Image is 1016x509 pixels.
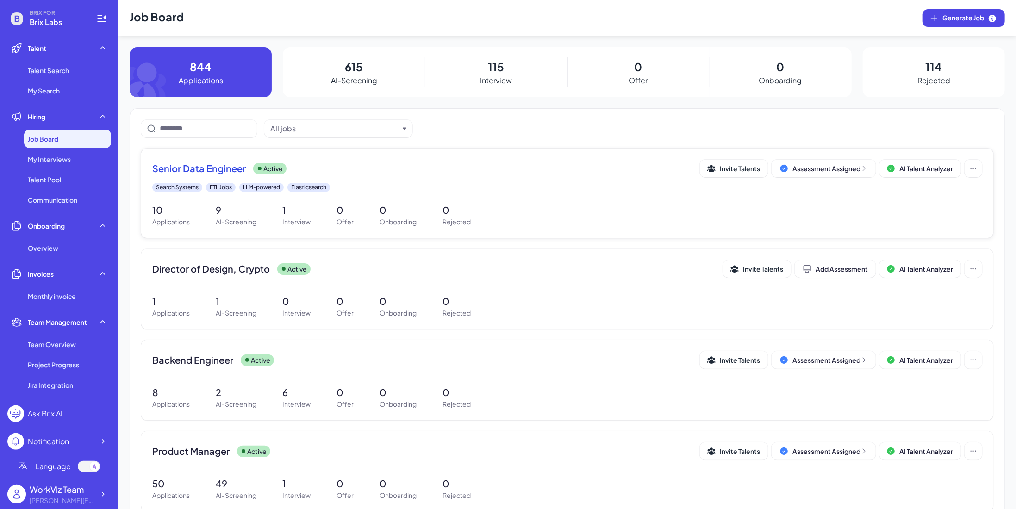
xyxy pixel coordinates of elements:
p: 0 [443,477,471,490]
button: Invite Talents [700,160,768,177]
p: 1 [152,294,190,308]
span: Invite Talents [720,447,760,455]
p: 6 [282,385,311,399]
div: Add Assessment [803,264,868,273]
p: 0 [635,58,642,75]
span: AI Talent Analyzer [899,447,953,455]
p: AI-Screening [216,217,256,227]
p: Applications [179,75,223,86]
p: 49 [216,477,256,490]
p: 10 [152,203,190,217]
div: Notification [28,436,69,447]
span: Generate Job [942,13,997,23]
span: BRIX FOR [30,9,85,17]
p: Rejected [443,217,471,227]
button: Assessment Assigned [772,351,876,369]
button: AI Talent Analyzer [879,442,961,460]
button: Assessment Assigned [772,160,876,177]
div: LLM-powered [239,183,284,192]
span: AI Talent Analyzer [899,164,953,173]
span: Talent Pool [28,175,61,184]
p: Interview [480,75,512,86]
span: Invite Talents [720,356,760,364]
p: 115 [488,58,504,75]
button: Invite Talents [723,260,791,278]
span: AI Talent Analyzer [899,265,953,273]
p: 0 [443,385,471,399]
button: All jobs [270,123,399,134]
div: Ask Brix AI [28,408,62,419]
p: 0 [337,385,354,399]
p: AI-Screening [216,308,256,318]
p: 0 [380,294,417,308]
p: 9 [216,203,256,217]
span: Backend Engineer [152,354,233,366]
p: 0 [337,294,354,308]
span: AI Talent Analyzer [899,356,953,364]
span: Hiring [28,112,45,121]
p: 0 [337,477,354,490]
span: Job Board [28,134,58,143]
button: Generate Job [923,9,1005,27]
p: 2 [216,385,256,399]
span: Brix Labs [30,17,85,28]
p: Interview [282,217,311,227]
span: Communication [28,195,77,205]
p: Active [251,355,270,365]
p: AI-Screening [331,75,377,86]
button: Add Assessment [795,260,876,278]
div: WorkViz Team [30,483,94,496]
div: ETL Jobs [206,183,236,192]
p: Applications [152,217,190,227]
p: Rejected [443,308,471,318]
span: Jira Integration [28,380,73,390]
p: 1 [216,294,256,308]
p: 844 [190,58,212,75]
p: 1 [282,203,311,217]
p: Offer [629,75,648,86]
span: Invoices [28,269,54,279]
div: Assessment Assigned [792,447,868,456]
span: My Search [28,86,60,95]
span: Team Management [28,317,87,327]
p: Applications [152,399,190,409]
button: Assessment Assigned [772,442,876,460]
span: Monthly invoice [28,292,76,301]
p: Onboarding [380,399,417,409]
p: Offer [337,308,354,318]
p: Applications [152,308,190,318]
span: Invite Talents [743,265,783,273]
button: AI Talent Analyzer [879,160,961,177]
p: 0 [777,58,785,75]
p: Rejected [443,399,471,409]
p: Active [247,447,267,456]
p: 50 [152,477,190,490]
span: Talent Search [28,66,69,75]
div: alex@joinbrix.com [30,496,94,505]
p: Interview [282,308,311,318]
p: 615 [345,58,363,75]
span: Language [35,461,71,472]
span: Senior Data Engineer [152,162,246,175]
span: Overview [28,243,58,253]
p: Active [287,264,307,274]
p: Onboarding [380,308,417,318]
span: Team Overview [28,340,76,349]
button: Invite Talents [700,442,768,460]
p: 1 [282,477,311,490]
p: Offer [337,217,354,227]
p: Onboarding [380,490,417,500]
p: Rejected [917,75,950,86]
p: 0 [443,294,471,308]
p: 0 [337,203,354,217]
span: My Interviews [28,155,71,164]
span: Onboarding [28,221,65,230]
p: Interview [282,399,311,409]
p: 8 [152,385,190,399]
p: 114 [925,58,942,75]
span: Project Progress [28,360,79,369]
p: AI-Screening [216,490,256,500]
p: Active [263,164,283,174]
div: Search Systems [152,183,202,192]
span: Product Manager [152,445,230,458]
